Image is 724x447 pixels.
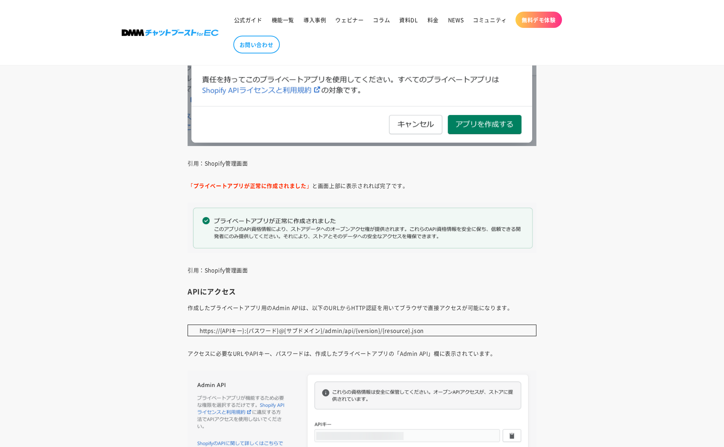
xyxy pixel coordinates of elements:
span: コミュニティ [473,16,507,23]
a: コラム [368,12,395,28]
span: ウェビナー [335,16,364,23]
span: NEWS [448,16,464,23]
a: 導入事例 [299,12,331,28]
p: 作成したプライベートアプリ用のAdmin APIは、以下のURLからHTTP認証を用いてブラウザで直接アクセスが可能になります。 [188,302,536,313]
img: 株式会社DMM Boost [122,29,219,36]
span: 導入事例 [303,16,326,23]
b: プライベートアプリが正常に作成されました [193,182,307,189]
a: お問い合わせ [233,36,280,53]
h3: APIにアクセス [188,287,536,296]
a: NEWS [443,12,468,28]
span: 無料デモ体験 [522,16,556,23]
span: 公式ガイド [234,16,262,23]
a: 機能一覧 [267,12,299,28]
a: 資料DL [395,12,422,28]
span: 料金 [428,16,439,23]
p: 引用：Shopify管理画面 [188,158,536,168]
span: 資料DL [399,16,418,23]
a: ウェビナー [331,12,368,28]
a: 料金 [423,12,443,28]
p: 引用：Shopify管理画面 [188,265,536,275]
p: アクセスに必要なURLやAPIキー、パスワードは、作成したプライベートアプリの「Admin API」欄に表示されています。 [188,348,536,359]
span: お問い合わせ [240,41,274,48]
span: コラム [373,16,390,23]
p: https://{APIキー}:{パスワード}@{サブドメイン}/admin/api/{version}/{resource}.json [188,325,536,336]
span: 「 」 [188,182,312,189]
a: コミュニティ [468,12,512,28]
span: 機能一覧 [272,16,294,23]
a: 無料デモ体験 [515,12,562,28]
a: 公式ガイド [229,12,267,28]
p: と画面上部に表示されれば完了です。 [188,180,536,191]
